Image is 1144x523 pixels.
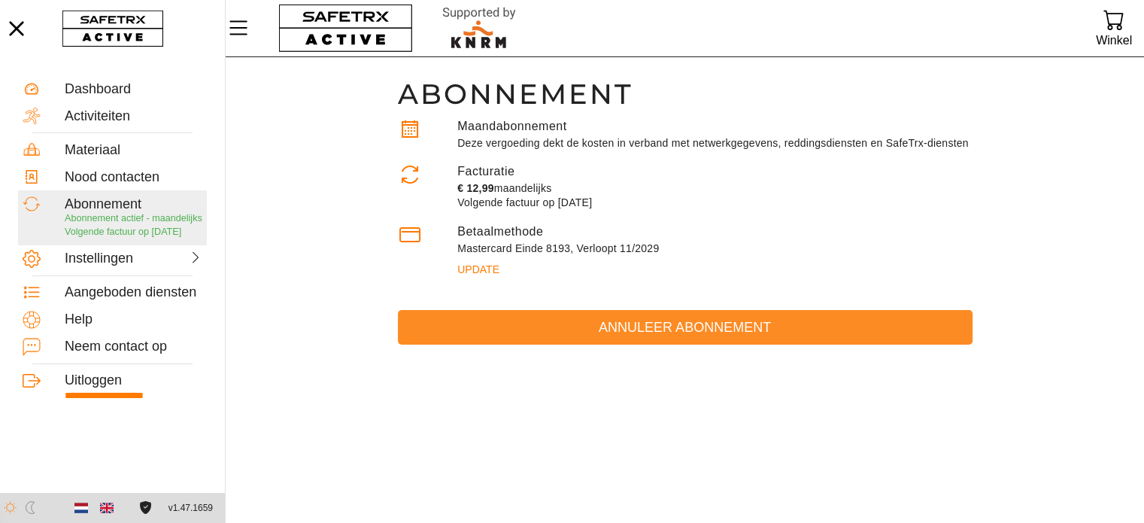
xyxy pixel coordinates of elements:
[457,241,972,256] div: Mastercard Einde 8193, Verloopt 11/2029
[68,495,94,521] button: Dutch
[65,284,202,301] div: Aangeboden diensten
[23,338,41,356] img: ContactUs.svg
[457,120,566,132] label: Maandabonnement
[74,501,88,515] img: nl.svg
[100,501,114,515] img: en.svg
[65,227,181,237] span: Volgende factuur op [DATE]
[65,251,131,267] div: Instellingen
[457,256,511,283] button: Update
[457,135,972,151] p: Deze vergoeding dekt de kosten in verband met netwerkgegevens, reddingsdiensten en SafeTrx-diensten
[398,77,973,111] h1: Abonnement
[65,339,202,355] div: Neem contact op
[135,501,156,514] a: Licentieovereenkomst
[23,195,41,213] img: Subscription.svg
[65,108,202,125] div: Activiteiten
[65,312,202,328] div: Help
[457,182,493,194] span: € 12,99
[94,495,120,521] button: English
[23,141,41,159] img: Equipment.svg
[65,196,202,213] div: Abonnement
[65,81,202,98] div: Dashboard
[457,225,543,238] label: Betaalmethode
[159,496,222,521] button: v1.47.1659
[398,310,973,345] button: Annuleer abonnement
[65,142,202,159] div: Materiaal
[4,501,17,514] img: ModeLight.svg
[457,165,514,178] label: Facturatie
[65,213,202,223] span: Abonnement actief - maandelijks
[457,196,972,211] p: Volgende factuur op [DATE]
[410,316,960,339] span: Annuleer abonnement
[65,169,202,186] div: Nood contacten
[457,259,499,280] span: Update
[23,107,41,125] img: Activities.svg
[168,500,213,516] span: v1.47.1659
[425,4,533,53] img: RescueLogo.svg
[23,311,41,329] img: Help.svg
[1096,30,1132,50] div: Winkel
[65,372,202,389] div: Uitloggen
[494,182,552,194] span: maandelijks
[24,501,37,514] img: ModeDark.svg
[226,12,263,44] button: Menu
